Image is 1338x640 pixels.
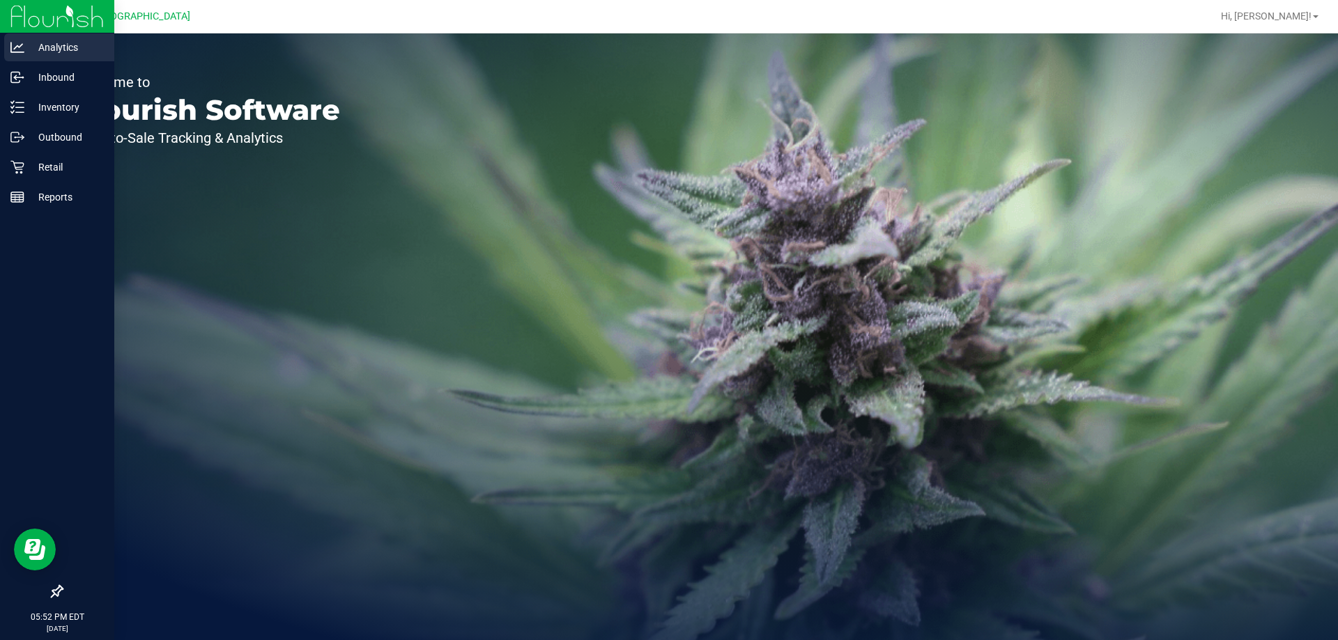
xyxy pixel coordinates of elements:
[10,160,24,174] inline-svg: Retail
[10,130,24,144] inline-svg: Outbound
[24,99,108,116] p: Inventory
[24,159,108,175] p: Retail
[6,623,108,634] p: [DATE]
[6,611,108,623] p: 05:52 PM EDT
[75,75,340,89] p: Welcome to
[14,529,56,570] iframe: Resource center
[10,190,24,204] inline-svg: Reports
[24,129,108,146] p: Outbound
[10,100,24,114] inline-svg: Inventory
[10,40,24,54] inline-svg: Analytics
[10,70,24,84] inline-svg: Inbound
[24,39,108,56] p: Analytics
[24,69,108,86] p: Inbound
[75,131,340,145] p: Seed-to-Sale Tracking & Analytics
[1221,10,1312,22] span: Hi, [PERSON_NAME]!
[95,10,190,22] span: [GEOGRAPHIC_DATA]
[24,189,108,205] p: Reports
[75,96,340,124] p: Flourish Software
